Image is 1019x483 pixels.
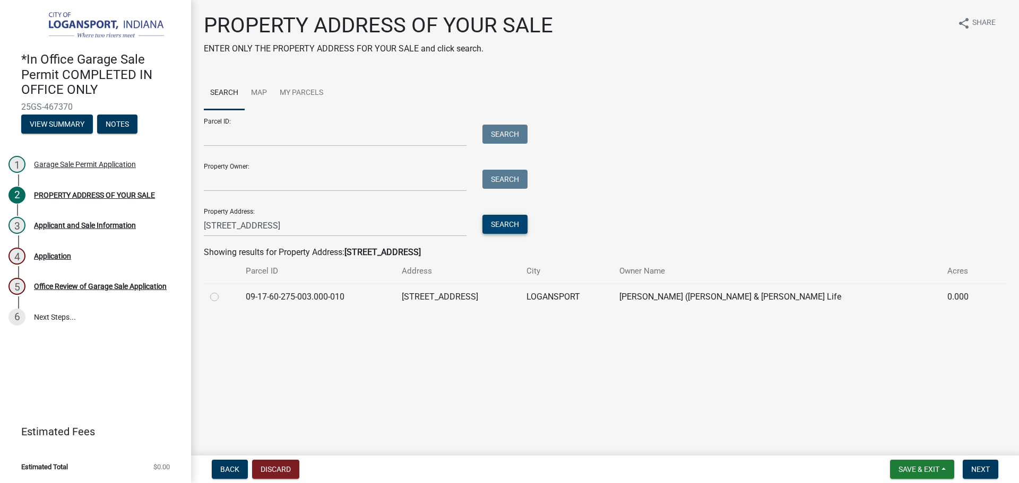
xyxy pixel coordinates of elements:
[21,120,93,129] wm-modal-confirm: Summary
[8,217,25,234] div: 3
[239,284,395,310] td: 09-17-60-275-003.000-010
[482,125,528,144] button: Search
[899,465,939,473] span: Save & Exit
[613,259,941,284] th: Owner Name
[957,17,970,30] i: share
[34,222,136,229] div: Applicant and Sale Information
[220,465,239,473] span: Back
[8,156,25,173] div: 1
[273,76,330,110] a: My Parcels
[395,259,520,284] th: Address
[245,76,273,110] a: Map
[8,309,25,326] div: 6
[520,259,613,284] th: City
[8,278,25,295] div: 5
[963,460,998,479] button: Next
[34,161,136,168] div: Garage Sale Permit Application
[239,259,395,284] th: Parcel ID
[204,42,553,55] p: ENTER ONLY THE PROPERTY ADDRESS FOR YOUR SALE and click search.
[21,52,183,98] h4: *In Office Garage Sale Permit COMPLETED IN OFFICE ONLY
[21,463,68,470] span: Estimated Total
[972,17,996,30] span: Share
[8,248,25,265] div: 4
[8,187,25,204] div: 2
[21,11,174,41] img: City of Logansport, Indiana
[395,284,520,310] td: [STREET_ADDRESS]
[520,284,613,310] td: LOGANSPORT
[34,191,155,199] div: PROPERTY ADDRESS OF YOUR SALE
[34,252,71,260] div: Application
[8,421,174,442] a: Estimated Fees
[971,465,990,473] span: Next
[941,259,989,284] th: Acres
[482,215,528,234] button: Search
[204,76,245,110] a: Search
[252,460,299,479] button: Discard
[153,463,170,470] span: $0.00
[890,460,954,479] button: Save & Exit
[941,284,989,310] td: 0.000
[97,115,137,134] button: Notes
[613,284,941,310] td: [PERSON_NAME] ([PERSON_NAME] & [PERSON_NAME] Life
[204,246,1006,259] div: Showing results for Property Address:
[21,102,170,112] span: 25GS-467370
[97,120,137,129] wm-modal-confirm: Notes
[949,13,1004,33] button: shareShare
[482,170,528,189] button: Search
[212,460,248,479] button: Back
[344,247,421,257] strong: [STREET_ADDRESS]
[21,115,93,134] button: View Summary
[34,283,167,290] div: Office Review of Garage Sale Application
[204,13,553,38] h1: PROPERTY ADDRESS OF YOUR SALE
